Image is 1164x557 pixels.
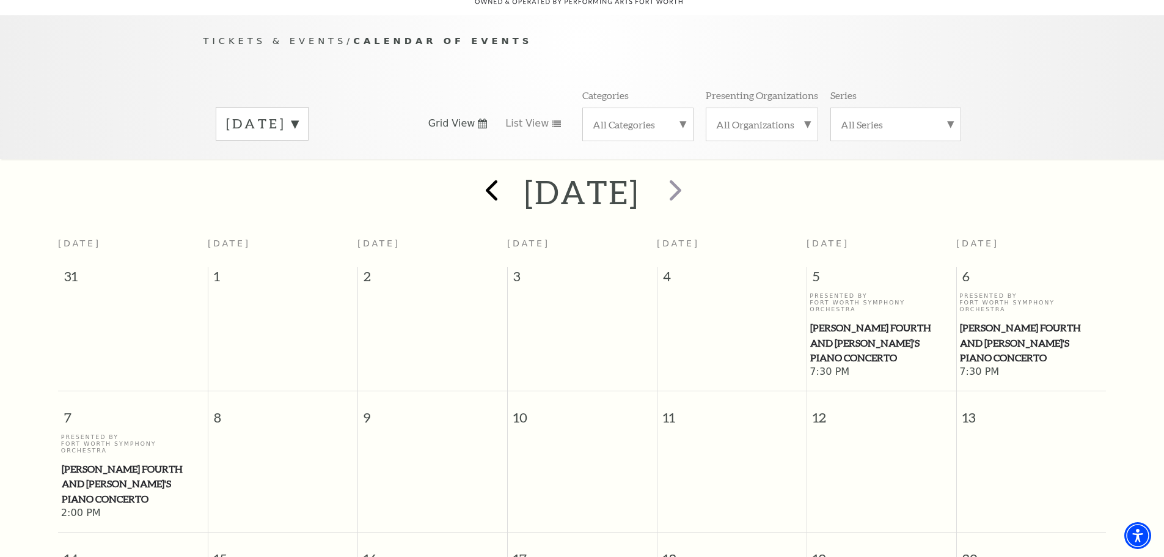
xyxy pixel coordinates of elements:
[810,320,953,366] span: [PERSON_NAME] Fourth and [PERSON_NAME]'s Piano Concerto
[582,89,629,101] p: Categories
[593,118,683,131] label: All Categories
[956,238,999,248] span: [DATE]
[807,238,849,248] span: [DATE]
[62,462,204,507] span: [PERSON_NAME] Fourth and [PERSON_NAME]'s Piano Concerto
[841,118,951,131] label: All Series
[508,391,657,433] span: 10
[468,171,513,214] button: prev
[807,267,956,292] span: 5
[208,238,251,248] span: [DATE]
[960,320,1102,366] span: [PERSON_NAME] Fourth and [PERSON_NAME]'s Piano Concerto
[810,292,953,313] p: Presented By Fort Worth Symphony Orchestra
[226,114,298,133] label: [DATE]
[428,117,475,130] span: Grid View
[807,391,956,433] span: 12
[61,507,205,520] span: 2:00 PM
[957,391,1107,433] span: 13
[208,391,357,433] span: 8
[208,267,357,292] span: 1
[61,433,205,454] p: Presented By Fort Worth Symphony Orchestra
[505,117,549,130] span: List View
[357,238,400,248] span: [DATE]
[203,35,347,46] span: Tickets & Events
[58,391,208,433] span: 7
[657,391,807,433] span: 11
[1124,522,1151,549] div: Accessibility Menu
[830,89,857,101] p: Series
[657,267,807,292] span: 4
[203,34,961,49] p: /
[58,238,101,248] span: [DATE]
[957,267,1107,292] span: 6
[358,267,507,292] span: 2
[508,267,657,292] span: 3
[507,238,550,248] span: [DATE]
[959,366,1103,379] span: 7:30 PM
[959,292,1103,313] p: Presented By Fort Worth Symphony Orchestra
[651,171,696,214] button: next
[358,391,507,433] span: 9
[657,238,700,248] span: [DATE]
[810,366,953,379] span: 7:30 PM
[58,267,208,292] span: 31
[716,118,808,131] label: All Organizations
[353,35,532,46] span: Calendar of Events
[706,89,818,101] p: Presenting Organizations
[524,172,640,212] h2: [DATE]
